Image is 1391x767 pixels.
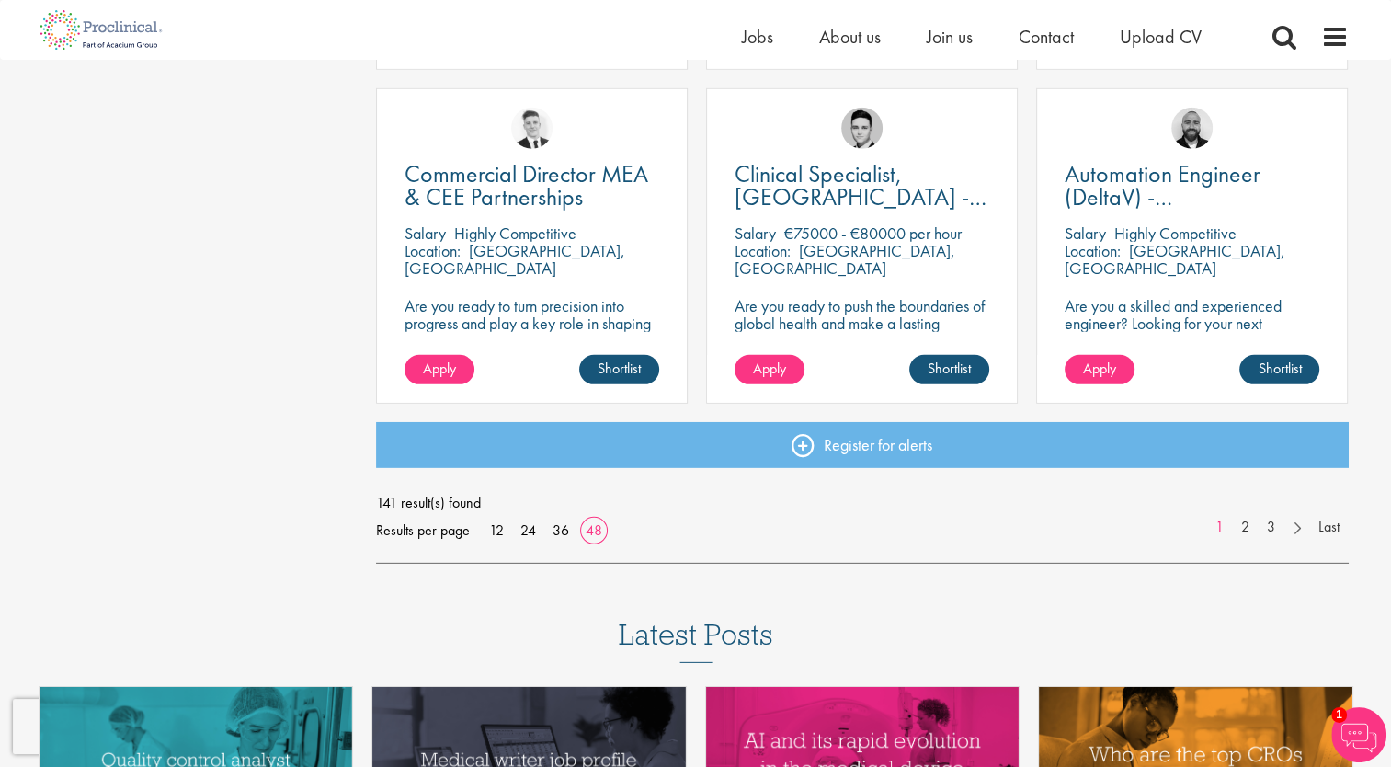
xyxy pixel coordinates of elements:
img: Jordan Kiely [1171,108,1213,149]
a: Apply [405,355,474,384]
p: Highly Competitive [1114,223,1237,244]
a: Clinical Specialist, [GEOGRAPHIC_DATA] - Cardiac [735,163,989,209]
span: Location: [405,240,461,261]
a: 12 [483,521,510,540]
span: Salary [735,223,776,244]
a: Register for alerts [376,422,1349,468]
a: 36 [546,521,576,540]
p: €75000 - €80000 per hour [784,223,962,244]
a: Apply [1065,355,1134,384]
p: [GEOGRAPHIC_DATA], [GEOGRAPHIC_DATA] [1065,240,1285,279]
a: 48 [579,521,609,540]
span: Apply [1083,359,1116,378]
a: About us [819,25,881,49]
a: Jobs [742,25,773,49]
a: Commercial Director MEA & CEE Partnerships [405,163,659,209]
a: 24 [514,521,542,540]
p: Are you a skilled and experienced engineer? Looking for your next opportunity to assist with impa... [1065,297,1319,367]
span: Apply [423,359,456,378]
span: Results per page [376,517,470,544]
a: Apply [735,355,804,384]
span: Location: [1065,240,1121,261]
img: Nicolas Daniel [511,108,553,149]
a: Last [1309,517,1349,538]
a: Automation Engineer (DeltaV) - [GEOGRAPHIC_DATA] [1065,163,1319,209]
p: Are you ready to turn precision into progress and play a key role in shaping the future of pharma... [405,297,659,349]
a: Shortlist [579,355,659,384]
a: Upload CV [1120,25,1202,49]
img: Chatbot [1331,707,1386,762]
span: Salary [1065,223,1106,244]
iframe: reCAPTCHA [13,699,248,754]
span: Location: [735,240,791,261]
p: Are you ready to push the boundaries of global health and make a lasting impact? This role at a h... [735,297,989,384]
a: Shortlist [1239,355,1319,384]
a: 3 [1258,517,1284,538]
a: Join us [927,25,973,49]
span: Commercial Director MEA & CEE Partnerships [405,158,648,212]
a: 2 [1232,517,1259,538]
a: Shortlist [909,355,989,384]
p: [GEOGRAPHIC_DATA], [GEOGRAPHIC_DATA] [405,240,625,279]
img: Connor Lynes [841,108,883,149]
span: Salary [405,223,446,244]
p: Highly Competitive [454,223,576,244]
a: 1 [1206,517,1233,538]
span: Automation Engineer (DeltaV) - [GEOGRAPHIC_DATA] [1065,158,1286,235]
span: 1 [1331,707,1347,723]
span: 141 result(s) found [376,489,1349,517]
a: Contact [1019,25,1074,49]
span: Clinical Specialist, [GEOGRAPHIC_DATA] - Cardiac [735,158,986,235]
p: [GEOGRAPHIC_DATA], [GEOGRAPHIC_DATA] [735,240,955,279]
span: Apply [753,359,786,378]
h3: Latest Posts [619,619,773,663]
